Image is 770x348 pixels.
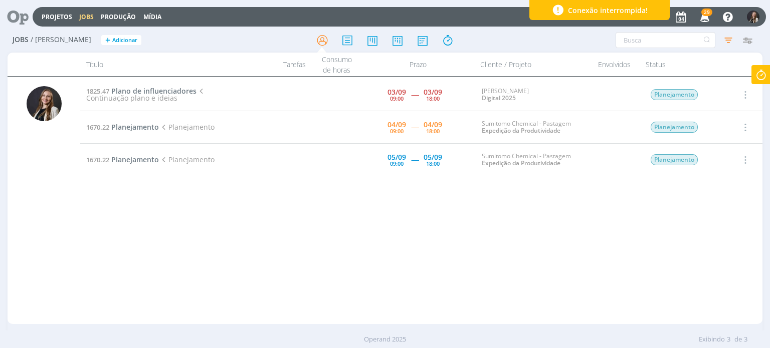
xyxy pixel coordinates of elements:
span: 29 [701,9,712,16]
span: Continuação plano e ideias [86,86,206,103]
span: 3 [727,334,730,344]
div: 03/09 [424,89,442,96]
button: Projetos [39,13,75,21]
button: Mídia [140,13,164,21]
div: 09:00 [390,128,404,134]
button: 29 [694,8,714,26]
div: 05/09 [424,154,442,161]
a: 1825.47Plano de influenciadores [86,86,197,96]
div: 18:00 [426,128,440,134]
button: Jobs [76,13,97,21]
button: L [746,8,760,26]
div: Sumitomo Chemical - Pastagem [482,153,585,167]
img: L [27,86,62,121]
div: 09:00 [390,161,404,166]
span: 1670.22 [86,155,109,164]
span: Planejamento [651,154,698,165]
div: Sumitomo Chemical - Pastagem [482,120,585,135]
span: Plano de influenciadores [111,86,197,96]
span: ----- [411,155,419,164]
div: 03/09 [388,89,406,96]
div: 04/09 [424,121,442,128]
span: Planejamento [159,155,214,164]
div: Tarefas [252,53,312,76]
div: 18:00 [426,96,440,101]
input: Busca [616,32,715,48]
span: / [PERSON_NAME] [31,36,91,44]
div: Envolvidos [590,53,640,76]
div: Título [80,53,251,76]
div: Prazo [362,53,474,76]
div: 05/09 [388,154,406,161]
span: 1670.22 [86,123,109,132]
span: Planejamento [111,122,159,132]
div: 09:00 [390,96,404,101]
a: Expedição da Produtividade [482,126,560,135]
a: Projetos [42,13,72,21]
span: 3 [744,334,747,344]
div: [PERSON_NAME] [482,88,585,102]
div: Cliente / Projeto [474,53,590,76]
a: Digital 2025 [482,94,516,102]
span: Jobs [13,36,29,44]
a: Expedição da Produtividade [482,159,560,167]
span: Conexão interrompida! [568,5,648,16]
button: +Adicionar [101,35,141,46]
button: Produção [98,13,139,21]
a: 1670.22Planejamento [86,122,159,132]
div: 04/09 [388,121,406,128]
span: Adicionar [112,37,137,44]
a: Produção [101,13,136,21]
span: + [105,35,110,46]
span: Planejamento [651,122,698,133]
span: de [734,334,742,344]
span: ----- [411,122,419,132]
span: Planejamento [111,155,159,164]
a: 1670.22Planejamento [86,155,159,164]
span: Planejamento [651,89,698,100]
a: Jobs [79,13,94,21]
a: Mídia [143,13,161,21]
div: Consumo de horas [312,53,362,76]
span: 1825.47 [86,87,109,96]
span: Planejamento [159,122,214,132]
div: Status [640,53,725,76]
div: 18:00 [426,161,440,166]
span: Exibindo [699,334,725,344]
img: L [747,11,759,23]
span: ----- [411,90,419,99]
